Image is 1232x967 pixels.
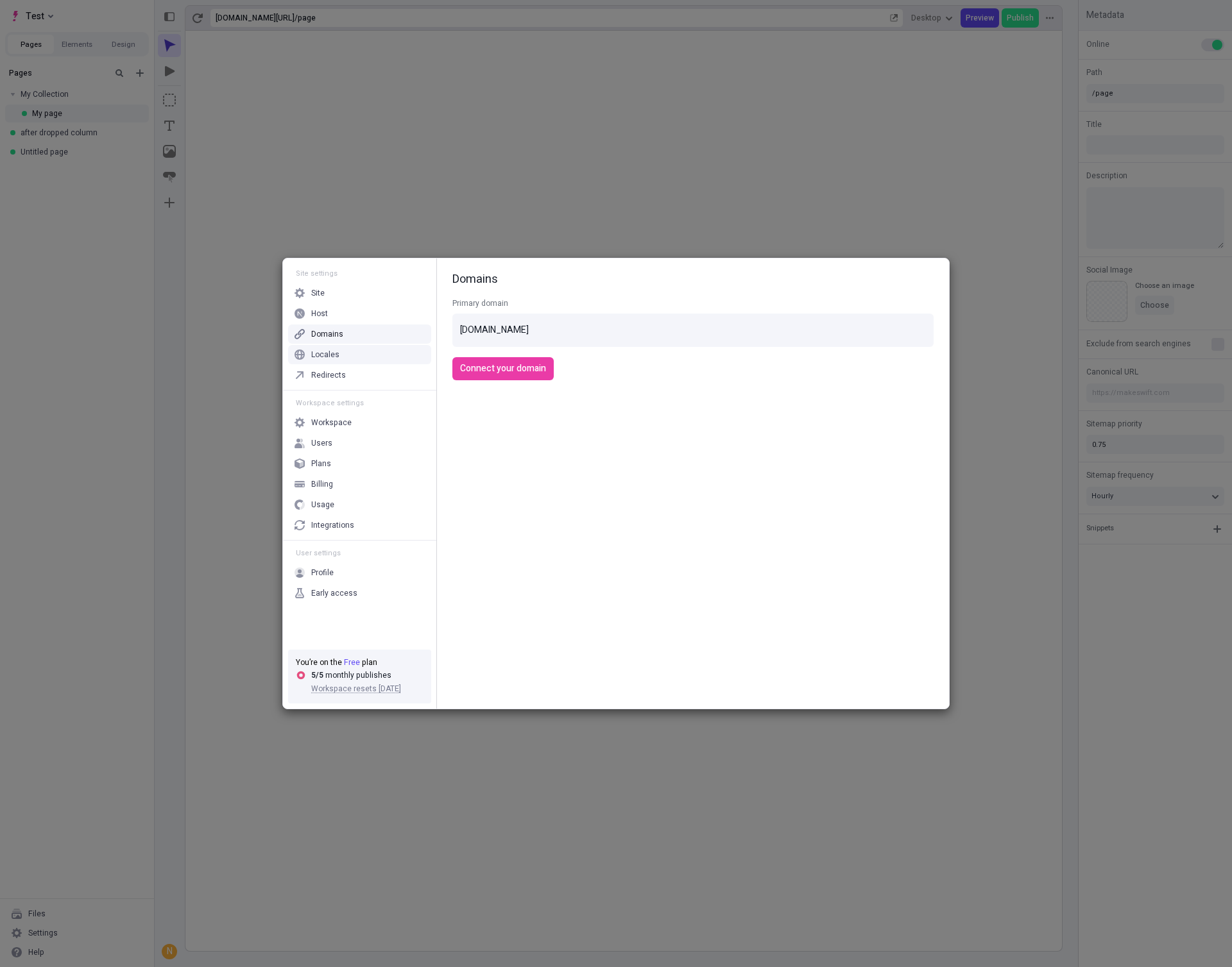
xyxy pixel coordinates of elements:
div: Locales [311,349,339,360]
div: Early access [311,588,357,598]
div: Primary domain [452,298,934,308]
div: [DOMAIN_NAME] [460,323,529,337]
div: Domains [311,329,343,339]
div: Usage [311,500,334,510]
div: Redirects [311,370,346,380]
span: monthly publishes [325,669,391,681]
div: Domains [452,271,934,288]
div: Workspace settings [288,398,431,408]
div: User settings [288,548,431,558]
div: Site settings [288,269,431,278]
div: Billing [311,479,333,489]
div: Integrations [311,520,354,530]
div: Workspace [311,417,352,428]
div: Host [311,308,328,319]
span: Free [344,657,360,668]
div: Users [311,438,332,448]
span: Connect your domain [460,362,546,376]
div: You’re on the plan [296,657,424,668]
span: 5 / 5 [311,669,323,681]
div: Profile [311,568,334,578]
div: Plans [311,458,331,469]
div: Site [311,288,325,298]
span: Workspace resets [DATE] [311,683,401,694]
button: Connect your domain [452,357,554,380]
